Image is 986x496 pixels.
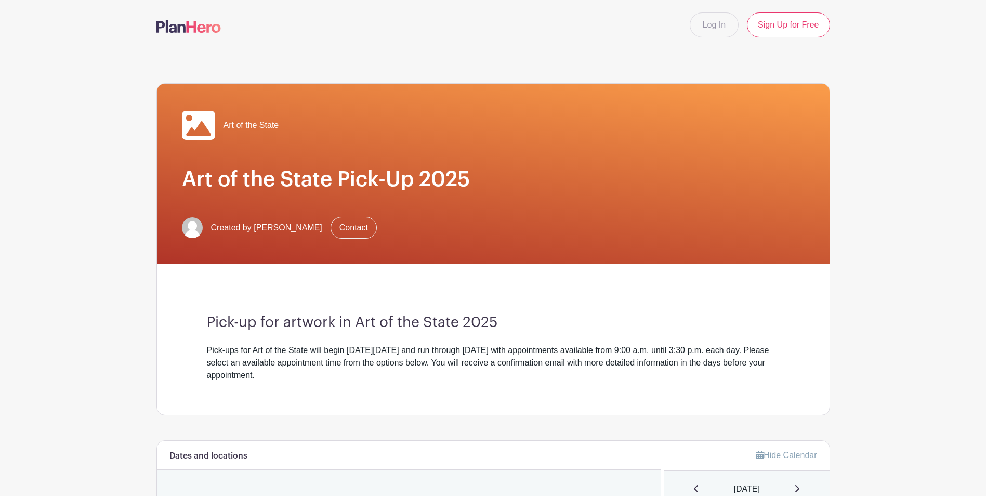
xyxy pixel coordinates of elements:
a: Contact [331,217,377,239]
h6: Dates and locations [169,451,247,461]
h1: Art of the State Pick-Up 2025 [182,167,805,192]
img: logo-507f7623f17ff9eddc593b1ce0a138ce2505c220e1c5a4e2b4648c50719b7d32.svg [156,20,221,33]
span: Art of the State [224,119,279,132]
a: Sign Up for Free [747,12,830,37]
h3: Pick-up for artwork in Art of the State 2025 [207,314,780,332]
a: Hide Calendar [756,451,817,460]
a: Log In [690,12,739,37]
img: default-ce2991bfa6775e67f084385cd625a349d9dcbb7a52a09fb2fda1e96e2d18dcdb.png [182,217,203,238]
div: Pick-ups for Art of the State will begin [DATE][DATE] and run through [DATE] with appointments av... [207,344,780,382]
span: [DATE] [734,483,760,495]
span: Created by [PERSON_NAME] [211,221,322,234]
